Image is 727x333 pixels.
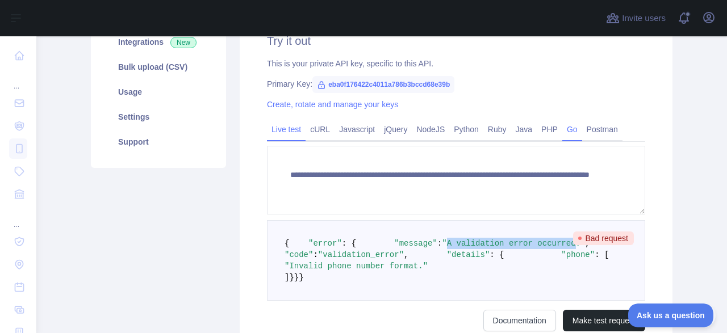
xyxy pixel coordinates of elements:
[604,9,668,27] button: Invite users
[9,206,27,229] div: ...
[562,120,582,138] a: Go
[335,120,379,138] a: Javascript
[318,250,404,259] span: "validation_error"
[394,239,437,248] span: "message"
[285,273,289,282] span: ]
[170,37,197,48] span: New
[312,76,454,93] span: eba0f176422c4011a786b3bccd68e39b
[105,104,212,129] a: Settings
[573,231,634,245] span: Bad request
[289,273,294,282] span: }
[442,239,585,248] span: "A validation error occurred."
[449,120,483,138] a: Python
[437,239,442,248] span: :
[490,250,504,259] span: : {
[306,120,335,138] a: cURL
[582,120,622,138] a: Postman
[267,100,398,109] a: Create, rotate and manage your keys
[563,310,645,331] button: Make test request
[447,250,490,259] span: "details"
[105,29,212,54] a: Integrations New
[511,120,537,138] a: Java
[267,33,645,49] h2: Try it out
[561,250,595,259] span: "phone"
[9,68,27,91] div: ...
[537,120,562,138] a: PHP
[412,120,449,138] a: NodeJS
[404,250,408,259] span: ,
[342,239,356,248] span: : {
[379,120,412,138] a: jQuery
[313,250,317,259] span: :
[285,239,289,248] span: {
[595,250,609,259] span: : [
[294,273,299,282] span: }
[105,129,212,154] a: Support
[483,120,511,138] a: Ruby
[267,78,645,90] div: Primary Key:
[622,12,666,25] span: Invite users
[285,250,313,259] span: "code"
[628,304,716,327] iframe: Toggle Customer Support
[267,120,306,138] a: Live test
[285,262,428,271] span: "Invalid phone number format."
[105,79,212,104] a: Usage
[105,54,212,79] a: Bulk upload (CSV)
[308,239,342,248] span: "error"
[299,273,303,282] span: }
[267,58,645,69] div: This is your private API key, specific to this API.
[483,310,556,331] a: Documentation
